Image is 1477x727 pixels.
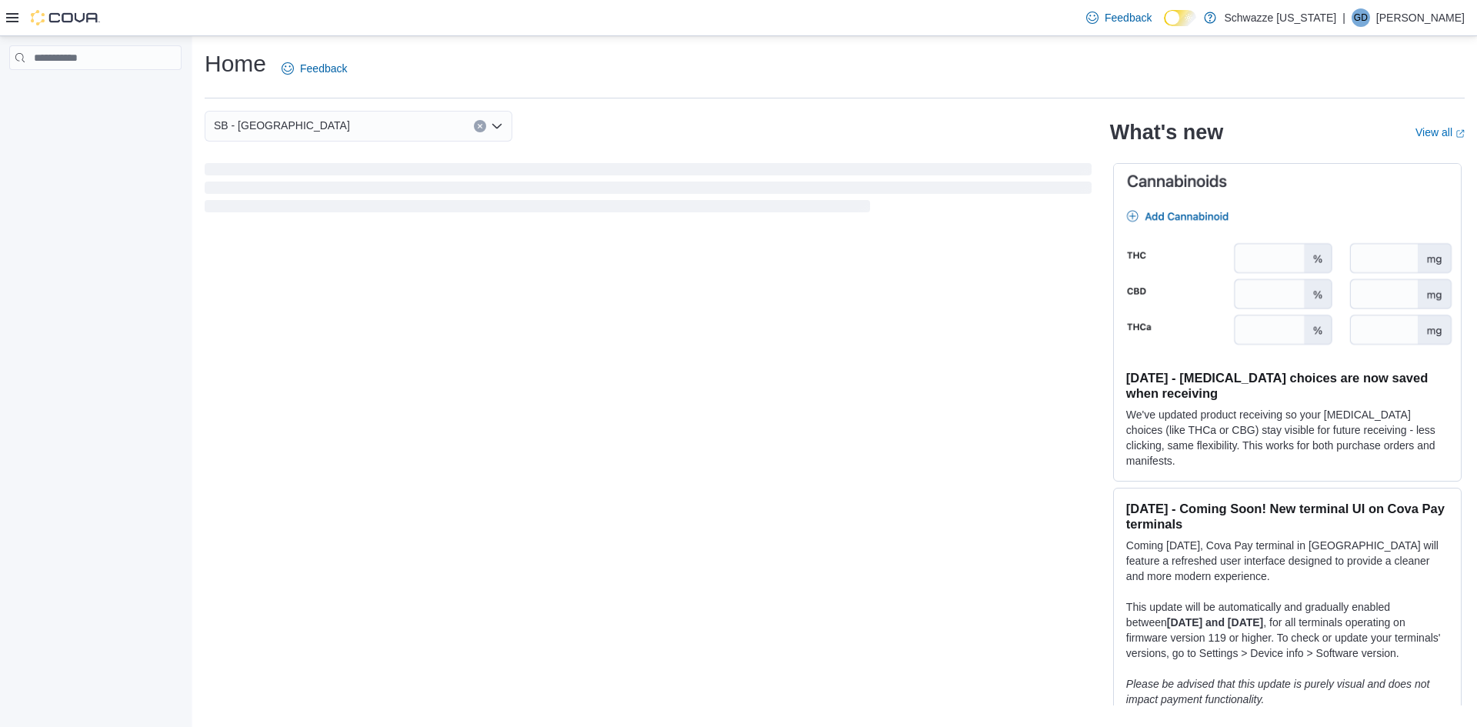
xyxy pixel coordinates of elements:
a: Feedback [1080,2,1158,33]
img: Cova [31,10,100,25]
h3: [DATE] - [MEDICAL_DATA] choices are now saved when receiving [1126,370,1449,401]
svg: External link [1455,129,1465,138]
span: Loading [205,166,1092,215]
h2: What's new [1110,120,1223,145]
strong: [DATE] and [DATE] [1167,616,1263,629]
p: | [1342,8,1345,27]
input: Dark Mode [1164,10,1196,26]
p: Schwazze [US_STATE] [1224,8,1336,27]
p: [PERSON_NAME] [1376,8,1465,27]
button: Open list of options [491,120,503,132]
h1: Home [205,48,266,79]
nav: Complex example [9,73,182,110]
em: Please be advised that this update is purely visual and does not impact payment functionality. [1126,678,1430,705]
a: Feedback [275,53,353,84]
span: Feedback [1105,10,1152,25]
span: GD [1354,8,1368,27]
h3: [DATE] - Coming Soon! New terminal UI on Cova Pay terminals [1126,501,1449,532]
p: Coming [DATE], Cova Pay terminal in [GEOGRAPHIC_DATA] will feature a refreshed user interface des... [1126,538,1449,584]
div: Gabby Doyle [1352,8,1370,27]
a: View allExternal link [1415,126,1465,138]
span: Feedback [300,61,347,76]
p: This update will be automatically and gradually enabled between , for all terminals operating on ... [1126,599,1449,661]
span: SB - [GEOGRAPHIC_DATA] [214,116,350,135]
p: We've updated product receiving so your [MEDICAL_DATA] choices (like THCa or CBG) stay visible fo... [1126,407,1449,469]
button: Clear input [474,120,486,132]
